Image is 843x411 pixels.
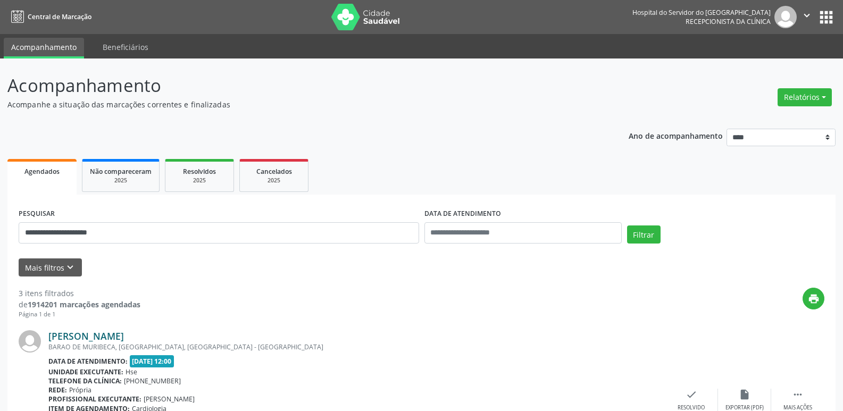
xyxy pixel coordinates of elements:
[48,376,122,385] b: Telefone da clínica:
[19,310,140,319] div: Página 1 de 1
[774,6,797,28] img: img
[130,355,174,367] span: [DATE] 12:00
[424,206,501,222] label: DATA DE ATENDIMENTO
[28,299,140,309] strong: 1914201 marcações agendadas
[48,367,123,376] b: Unidade executante:
[90,177,152,184] div: 2025
[48,385,67,395] b: Rede:
[48,330,124,342] a: [PERSON_NAME]
[19,288,140,299] div: 3 itens filtrados
[632,8,771,17] div: Hospital do Servidor do [GEOGRAPHIC_DATA]
[7,8,91,26] a: Central de Marcação
[48,395,141,404] b: Profissional executante:
[739,389,750,400] i: insert_drive_file
[90,167,152,176] span: Não compareceram
[7,99,587,110] p: Acompanhe a situação das marcações correntes e finalizadas
[95,38,156,56] a: Beneficiários
[801,10,813,21] i: 
[124,376,181,385] span: [PHONE_NUMBER]
[256,167,292,176] span: Cancelados
[19,206,55,222] label: PESQUISAR
[629,129,723,142] p: Ano de acompanhamento
[19,299,140,310] div: de
[247,177,301,184] div: 2025
[797,6,817,28] button: 
[808,293,820,305] i: print
[19,258,82,277] button: Mais filtroskeyboard_arrow_down
[69,385,91,395] span: Própria
[627,225,661,244] button: Filtrar
[173,177,226,184] div: 2025
[126,367,137,376] span: Hse
[7,72,587,99] p: Acompanhamento
[64,262,76,273] i: keyboard_arrow_down
[48,342,665,351] div: BARAO DE MURIBECA, [GEOGRAPHIC_DATA], [GEOGRAPHIC_DATA] - [GEOGRAPHIC_DATA]
[19,330,41,353] img: img
[24,167,60,176] span: Agendados
[686,389,697,400] i: check
[144,395,195,404] span: [PERSON_NAME]
[183,167,216,176] span: Resolvidos
[817,8,836,27] button: apps
[792,389,804,400] i: 
[28,12,91,21] span: Central de Marcação
[778,88,832,106] button: Relatórios
[803,288,824,309] button: print
[686,17,771,26] span: Recepcionista da clínica
[4,38,84,58] a: Acompanhamento
[48,357,128,366] b: Data de atendimento:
